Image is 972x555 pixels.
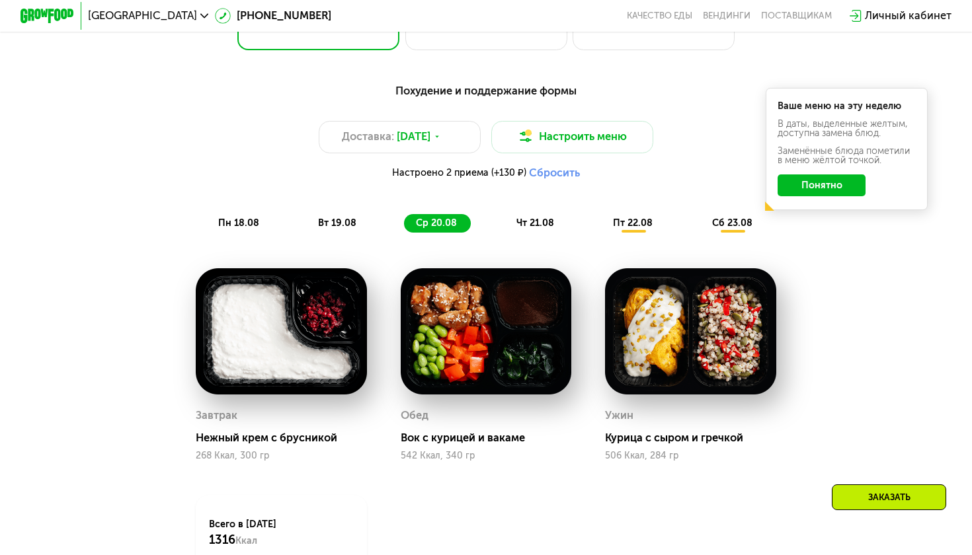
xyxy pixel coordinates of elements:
[218,217,259,229] span: пн 18.08
[778,174,866,196] button: Понятно
[196,431,378,445] div: Нежный крем с брусникой
[761,11,832,21] div: поставщикам
[529,166,580,180] button: Сбросить
[196,451,367,461] div: 268 Ккал, 300 гр
[401,431,583,445] div: Вок с курицей и вакаме
[778,147,915,166] div: Заменённые блюда пометили в меню жёлтой точкой.
[712,217,752,229] span: сб 23.08
[605,451,776,461] div: 506 Ккал, 284 гр
[209,518,353,548] div: Всего в [DATE]
[778,120,915,139] div: В даты, выделенные желтым, доступна замена блюд.
[196,406,237,426] div: Завтрак
[88,11,197,21] span: [GEOGRAPHIC_DATA]
[342,129,394,145] span: Доставка:
[215,8,331,24] a: [PHONE_NUMBER]
[491,121,653,153] button: Настроить меню
[401,406,428,426] div: Обед
[416,217,457,229] span: ср 20.08
[516,217,554,229] span: чт 21.08
[392,168,526,178] span: Настроено 2 приема (+130 ₽)
[401,451,572,461] div: 542 Ккал, 340 гр
[397,129,430,145] span: [DATE]
[87,83,886,99] div: Похудение и поддержание формы
[778,102,915,111] div: Ваше меню на эту неделю
[605,406,633,426] div: Ужин
[627,11,692,21] a: Качество еды
[605,431,787,445] div: Курица с сыром и гречкой
[613,217,653,229] span: пт 22.08
[209,533,235,547] span: 1316
[703,11,750,21] a: Вендинги
[865,8,952,24] div: Личный кабинет
[832,484,946,510] div: Заказать
[235,535,257,546] span: Ккал
[318,217,356,229] span: вт 19.08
